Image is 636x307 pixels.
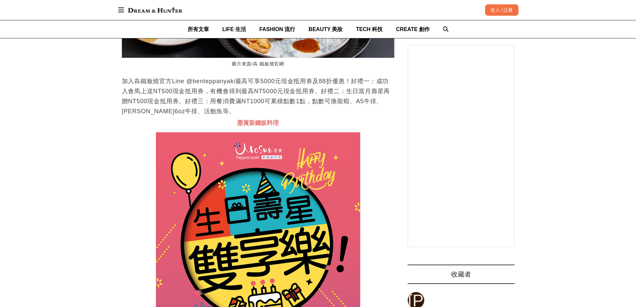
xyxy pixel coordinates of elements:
[222,26,246,32] span: LIFE 生活
[396,26,430,32] span: CREATE 創作
[222,20,246,38] a: LIFE 生活
[237,120,279,126] span: 墨賞新鐵板料理
[485,4,518,16] div: 登入 / 註冊
[356,20,383,38] a: TECH 科技
[122,58,394,71] figcaption: 圖片來源/犇 鐵板燒官網
[451,271,471,278] span: 收藏者
[188,26,209,32] span: 所有文章
[308,26,343,32] span: BEAUTY 美妝
[396,20,430,38] a: CREATE 創作
[259,20,295,38] a: FASHION 流行
[356,26,383,32] span: TECH 科技
[188,20,209,38] a: 所有文章
[125,4,186,16] img: Dream & Hunter
[259,26,295,32] span: FASHION 流行
[308,20,343,38] a: BEAUTY 美妝
[122,76,394,116] p: 加入犇鐵板燒官方Line @benteppanyaki最高可享5000元現金抵用券及88折優惠！好禮一：成功入會馬上送NT500現金抵用券，有機會得到最高NT5000元現金抵用券。好禮二：生日當...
